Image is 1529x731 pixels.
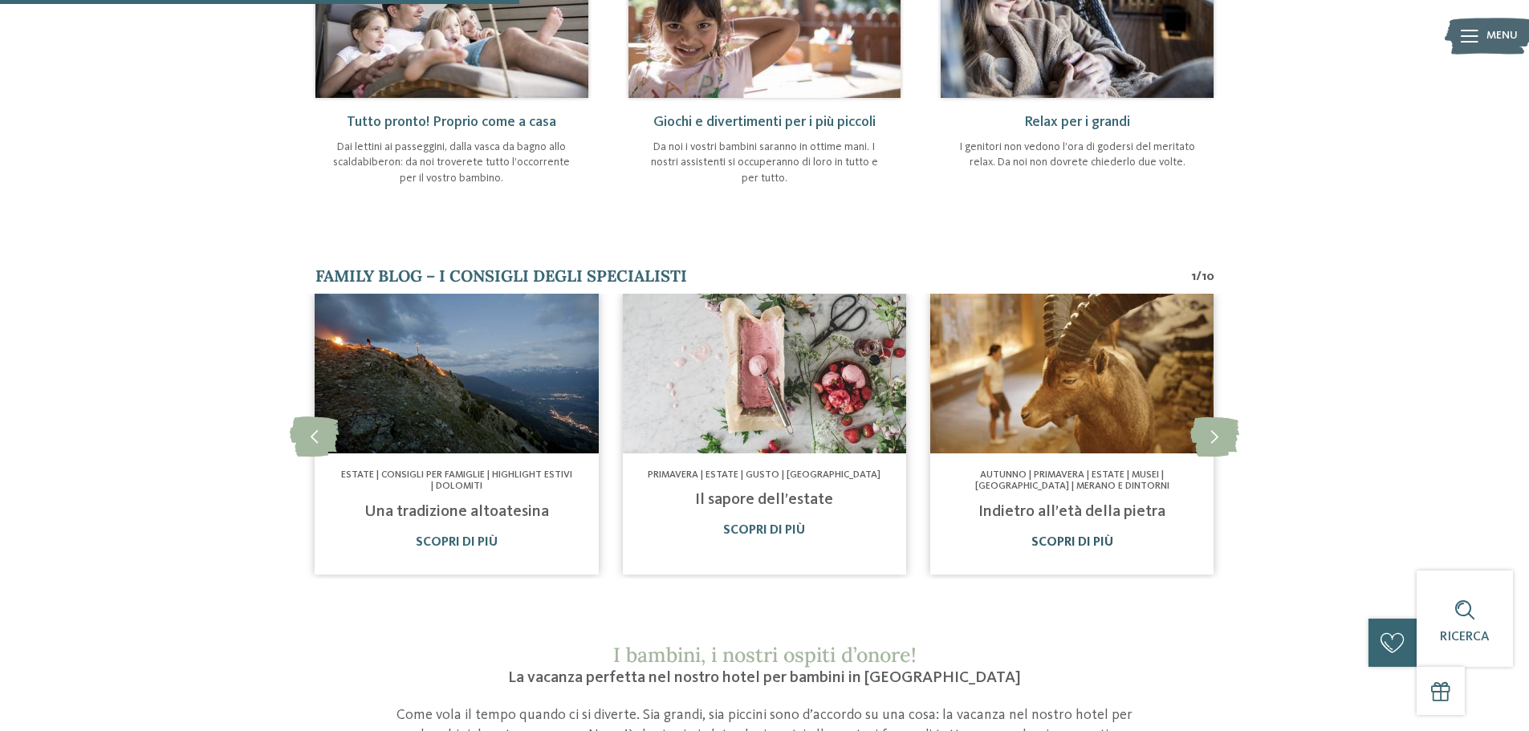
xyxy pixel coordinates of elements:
a: Scopri di più [1031,536,1113,549]
span: Ricerca [1440,631,1490,644]
span: Tutto pronto! Proprio come a casa [347,115,556,129]
a: Una tradizione altoatesina [364,504,549,520]
a: Scopri di più [416,536,498,549]
span: Giochi e divertimenti per i più piccoli [653,115,876,129]
span: I bambini, i nostri ospiti d’onore! [613,642,917,668]
span: Autunno | Primavera | Estate | Musei | [GEOGRAPHIC_DATA] | Merano e dintorni [975,470,1169,491]
p: Dai lettini ai passeggini, dalla vasca da bagno allo scaldabiberon: da noi troverete tutto l’occo... [331,140,572,187]
img: Hotel per bambini in Trentino: giochi e avventure a volontà [930,294,1214,453]
img: Hotel per bambini in Trentino: giochi e avventure a volontà [315,294,598,453]
a: Il sapore dell’estate [695,492,833,508]
span: 10 [1202,268,1214,286]
span: Estate | Consigli per famiglie | Highlight estivi | Dolomiti [341,470,572,491]
span: Primavera | Estate | Gusto | [GEOGRAPHIC_DATA] [648,470,880,480]
img: Hotel per bambini in Trentino: giochi e avventure a volontà [623,294,906,453]
span: Relax per i grandi [1024,115,1130,129]
span: / [1196,268,1202,286]
a: Scopri di più [723,524,805,537]
a: Indietro all’età della pietra [978,504,1165,520]
span: La vacanza perfetta nel nostro hotel per bambini in [GEOGRAPHIC_DATA] [508,670,1021,686]
span: Family Blog – i consigli degli specialisti [315,266,687,286]
span: 1 [1191,268,1196,286]
p: Da noi i vostri bambini saranno in ottime mani. I nostri assistenti si occuperanno di loro in tut... [645,140,885,187]
p: I genitori non vedono l’ora di godersi del meritato relax. Da noi non dovrete chiederlo due volte. [957,140,1198,171]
